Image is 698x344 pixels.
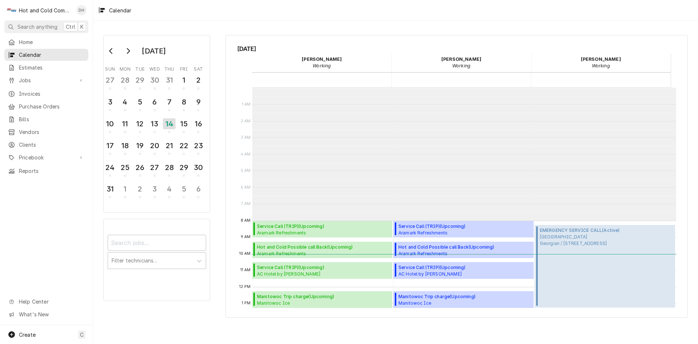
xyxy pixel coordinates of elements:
div: Hot and Cold Possible call Back(Upcoming)Aramark RefreshmentsMain Warehouse / [STREET_ADDRESS][PE... [393,242,534,258]
span: 5 AM [239,168,253,174]
div: 2 [135,183,146,194]
div: H [7,5,17,15]
div: Service Call (TRIP)(Upcoming)AC Hotel by [PERSON_NAME]Kitchen Area / [STREET_ADDRESS] [252,262,393,279]
a: Clients [4,139,88,151]
div: 12 [135,118,146,129]
div: 30 [193,162,204,173]
span: Manitowoc Trip charge ( Upcoming ) [398,293,531,300]
div: 16 [193,118,204,129]
div: [Service] Hot and Cold Possible call Back Aramark Refreshments Main Warehouse / 3334 Catalina Dr,... [252,242,393,258]
span: Manitowoc Ice Rome-[PERSON_NAME] and Recreation / [STREET_ADDRESS][PERSON_NAME] [398,300,531,306]
div: 4 [119,96,131,107]
div: Calendar Filters [103,219,210,301]
span: 7 AM [239,201,253,207]
div: 2 [193,75,204,86]
span: Home [19,38,85,46]
div: 10 [104,118,116,129]
div: 4 [164,183,175,194]
div: [Service] Service Call (TRIP) AC Hotel by Marriott Kitchen Area / 40 Perimeter Center Pl, Dunwood... [252,262,393,279]
span: What's New [19,311,84,318]
div: 5 [178,183,189,194]
div: 7 [164,96,175,107]
span: EMERGENCY SERVICE CALL ( Active ) [540,227,620,234]
div: 28 [119,75,131,86]
em: Working [592,63,610,68]
span: Hot and Cold Possible call Back ( Upcoming ) [398,244,518,250]
div: 11 [119,118,131,129]
span: 1 AM [240,102,253,107]
span: Aramark Refreshments Main Warehouse / [STREET_ADDRESS][PERSON_NAME] [398,250,518,256]
a: Go to Help Center [4,296,88,308]
div: Calendar Filters [108,228,206,277]
span: 6 AM [239,185,253,190]
span: Aramark Refreshments Main Warehouse / [STREET_ADDRESS][PERSON_NAME] [257,230,376,236]
span: Bills [19,115,85,123]
span: Manitowoc Trip charge ( Upcoming ) [257,293,390,300]
div: 24 [104,162,116,173]
span: 3 AM [239,135,253,141]
div: DH [76,5,87,15]
span: Search anything [17,23,57,31]
span: 1 PM [240,300,253,306]
div: 29 [178,162,189,173]
span: 8 AM [239,218,253,224]
div: 28 [164,162,175,173]
span: Calendar [19,51,85,59]
div: 18 [119,140,131,151]
a: Estimates [4,62,88,74]
div: 27 [149,162,160,173]
div: 22 [178,140,189,151]
th: Monday [117,64,133,72]
div: EMERGENCY SERVICE CALL(Active)[GEOGRAPHIC_DATA]Georgian / [STREET_ADDRESS] [535,225,675,308]
em: Working [452,63,470,68]
div: Hot and Cold Commercial Kitchens, Inc. [19,7,72,14]
a: Purchase Orders [4,100,88,112]
div: Service Call (TRIP)(Upcoming)AC Hotel by [PERSON_NAME]Kitchen Area / [STREET_ADDRESS] [393,262,534,279]
div: [Service] EMERGENCY SERVICE CALL Barnsley Resort Georgian / 597 Barnsley Gardens Rd NW, Adairsvil... [535,225,675,308]
span: Vendors [19,128,85,136]
div: 1 [119,183,131,194]
th: Saturday [191,64,206,72]
th: Thursday [162,64,177,72]
span: Manitowoc Ice Rome-[PERSON_NAME] and Recreation / [STREET_ADDRESS][PERSON_NAME] [257,300,390,306]
div: 14 [163,118,176,129]
div: 20 [149,140,160,151]
span: Purchase Orders [19,103,85,110]
div: Service Call (TRIP)(Upcoming)Aramark RefreshmentsMain Warehouse / [STREET_ADDRESS][PERSON_NAME] [393,221,534,238]
a: Reports [4,165,88,177]
th: Tuesday [133,64,147,72]
div: 21 [164,140,175,151]
a: Invoices [4,88,88,100]
div: 5 [135,96,146,107]
span: Clients [19,141,85,149]
span: Aramark Refreshments Main Warehouse / [STREET_ADDRESS][PERSON_NAME] [257,250,376,256]
div: [Service] Service Call (TRIP) Aramark Refreshments Main Warehouse / 3334 Catalina Dr, Chamblee, G... [252,221,393,238]
span: AC Hotel by [PERSON_NAME] Kitchen Area / [STREET_ADDRESS] [398,271,473,277]
span: Service Call (TRIP) ( Upcoming ) [257,223,376,230]
span: C [80,331,84,339]
span: K [80,23,84,31]
span: Hot and Cold Possible call Back ( Upcoming ) [257,244,376,250]
a: Go to What's New [4,308,88,320]
div: [DATE] [139,45,168,57]
span: Aramark Refreshments Main Warehouse / [STREET_ADDRESS][PERSON_NAME] [398,230,518,236]
span: Create [19,332,36,338]
div: Hot and Cold Commercial Kitchens, Inc.'s Avatar [7,5,17,15]
th: Friday [177,64,191,72]
a: Vendors [4,126,88,138]
th: Sunday [103,64,117,72]
div: 3 [149,183,160,194]
span: Service Call (TRIP) ( Upcoming ) [257,264,331,271]
div: 13 [149,118,160,129]
div: 15 [178,118,189,129]
span: Service Call (TRIP) ( Upcoming ) [398,223,518,230]
div: Daryl Harris's Avatar [76,5,87,15]
div: 19 [135,140,146,151]
div: 31 [164,75,175,86]
div: 26 [135,162,146,173]
div: 30 [149,75,160,86]
div: Hot and Cold Possible call Back(Upcoming)Aramark RefreshmentsMain Warehouse / [STREET_ADDRESS][PE... [252,242,393,258]
div: 1 [178,75,189,86]
button: Go to next month [121,45,135,57]
span: [GEOGRAPHIC_DATA] Georgian / [STREET_ADDRESS] [540,234,620,247]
